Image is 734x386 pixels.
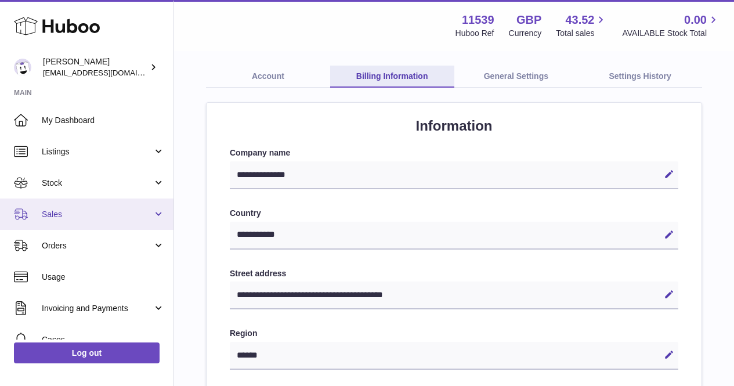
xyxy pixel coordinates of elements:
[556,12,608,39] a: 43.52 Total sales
[42,178,153,189] span: Stock
[622,12,720,39] a: 0.00 AVAILABLE Stock Total
[43,56,147,78] div: [PERSON_NAME]
[454,66,578,88] a: General Settings
[330,66,454,88] a: Billing Information
[565,12,594,28] span: 43.52
[43,68,171,77] span: [EMAIL_ADDRESS][DOMAIN_NAME]
[684,12,707,28] span: 0.00
[455,28,494,39] div: Huboo Ref
[556,28,608,39] span: Total sales
[42,209,153,220] span: Sales
[622,28,720,39] span: AVAILABLE Stock Total
[516,12,541,28] strong: GBP
[42,115,165,126] span: My Dashboard
[42,146,153,157] span: Listings
[230,117,678,135] h2: Information
[42,303,153,314] span: Invoicing and Payments
[14,59,31,76] img: alperaslan1535@gmail.com
[42,240,153,251] span: Orders
[230,328,678,339] label: Region
[230,268,678,279] label: Street address
[230,147,678,158] label: Company name
[42,272,165,283] span: Usage
[206,66,330,88] a: Account
[230,208,678,219] label: Country
[509,28,542,39] div: Currency
[578,66,702,88] a: Settings History
[14,342,160,363] a: Log out
[42,334,165,345] span: Cases
[462,12,494,28] strong: 11539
